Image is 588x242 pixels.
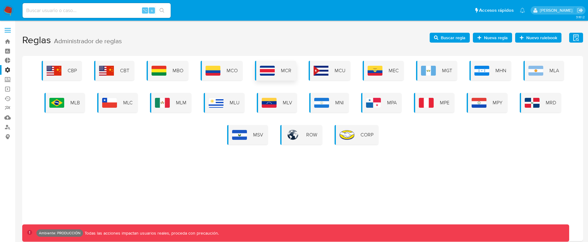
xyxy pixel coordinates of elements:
span: Accesos rápidos [479,7,514,14]
p: Ambiente: PRODUCCIÓN [39,232,81,234]
p: Todas las acciones impactan usuarios reales, proceda con precaución. [83,230,219,236]
a: Notificaciones [520,8,525,13]
p: dizzi.tren@mercadolibre.com.co [540,7,575,13]
span: ⌥ [143,7,147,13]
button: search-icon [156,6,168,15]
input: Buscar usuario o caso... [23,6,171,15]
a: Salir [577,7,583,14]
span: s [151,7,153,13]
